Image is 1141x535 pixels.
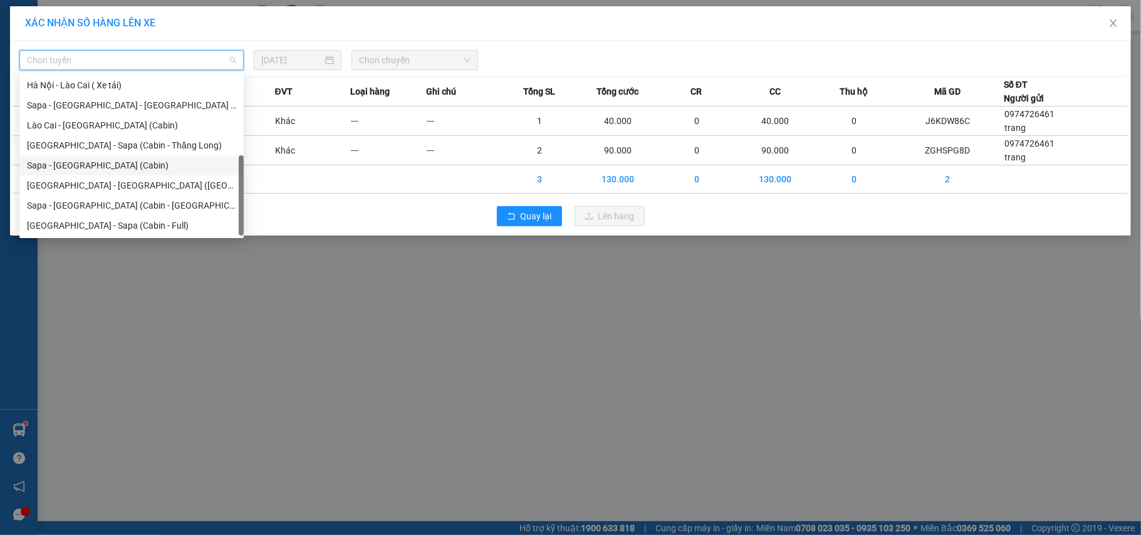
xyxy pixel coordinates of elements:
[27,179,236,192] div: [GEOGRAPHIC_DATA] - [GEOGRAPHIC_DATA] ([GEOGRAPHIC_DATA])
[816,106,892,136] td: 0
[892,136,1004,165] td: ZGHSPG8D
[261,53,323,67] input: 15/08/2025
[1108,18,1118,28] span: close
[275,85,293,98] span: ĐVT
[734,165,816,194] td: 130.000
[577,106,659,136] td: 40.000
[502,136,578,165] td: 2
[426,85,456,98] span: Ghi chú
[25,17,155,29] span: XÁC NHẬN SỐ HÀNG LÊN XE
[1004,138,1055,148] span: 0974726461
[577,136,659,165] td: 90.000
[575,206,645,226] button: uploadLên hàng
[659,165,735,194] td: 0
[426,136,502,165] td: ---
[275,136,351,165] td: Khác
[350,85,390,98] span: Loại hàng
[19,216,244,236] div: Hà Nội - Sapa (Cabin - Full)
[19,135,244,155] div: Hà Nội - Sapa (Cabin - Thăng Long)
[275,106,351,136] td: Khác
[19,155,244,175] div: Sapa - Hà Nội (Cabin)
[19,95,244,115] div: Sapa - Lào Cai - Hà Nội (Giường)
[521,209,552,223] span: Quay lại
[27,78,236,92] div: Hà Nội - Lào Cai ( Xe tải)
[19,195,244,216] div: Sapa - Hà Nội (Cabin - Thăng Long)
[659,106,735,136] td: 0
[597,85,638,98] span: Tổng cước
[840,85,868,98] span: Thu hộ
[27,51,236,70] span: Chọn tuyến
[816,136,892,165] td: 0
[350,106,426,136] td: ---
[502,106,578,136] td: 1
[577,165,659,194] td: 130.000
[497,206,562,226] button: rollbackQuay lại
[359,51,471,70] span: Chọn chuyến
[769,85,781,98] span: CC
[19,115,244,135] div: Lào Cai - Hà Nội (Cabin)
[734,136,816,165] td: 90.000
[1004,123,1026,133] span: trang
[523,85,555,98] span: Tổng SL
[426,106,502,136] td: ---
[1096,6,1131,41] button: Close
[19,75,244,95] div: Hà Nội - Lào Cai ( Xe tải)
[1004,109,1055,119] span: 0974726461
[816,165,892,194] td: 0
[734,106,816,136] td: 40.000
[892,106,1004,136] td: J6KDW86C
[27,199,236,212] div: Sapa - [GEOGRAPHIC_DATA] (Cabin - [GEOGRAPHIC_DATA])
[27,219,236,232] div: [GEOGRAPHIC_DATA] - Sapa (Cabin - Full)
[27,138,236,152] div: [GEOGRAPHIC_DATA] - Sapa (Cabin - Thăng Long)
[350,136,426,165] td: ---
[507,212,516,222] span: rollback
[502,165,578,194] td: 3
[691,85,702,98] span: CR
[19,175,244,195] div: Hà Nội - Lào Cai - Sapa (Giường)
[27,118,236,132] div: Lào Cai - [GEOGRAPHIC_DATA] (Cabin)
[659,136,735,165] td: 0
[934,85,961,98] span: Mã GD
[27,98,236,112] div: Sapa - [GEOGRAPHIC_DATA] - [GEOGRAPHIC_DATA] ([GEOGRAPHIC_DATA])
[892,165,1004,194] td: 2
[27,158,236,172] div: Sapa - [GEOGRAPHIC_DATA] (Cabin)
[1004,78,1044,105] div: Số ĐT Người gửi
[1004,152,1026,162] span: trang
